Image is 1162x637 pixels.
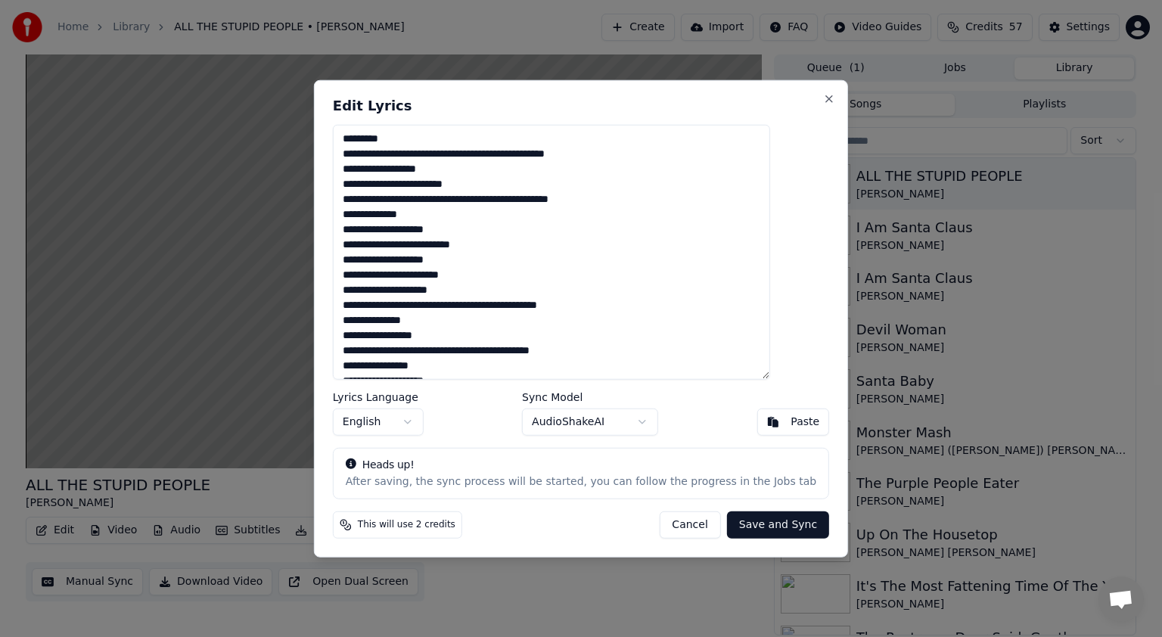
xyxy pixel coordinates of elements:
[522,391,658,402] label: Sync Model
[727,511,829,538] button: Save and Sync
[757,408,829,435] button: Paste
[333,99,829,113] h2: Edit Lyrics
[346,474,816,489] div: After saving, the sync process will be started, you can follow the progress in the Jobs tab
[659,511,720,538] button: Cancel
[333,391,424,402] label: Lyrics Language
[346,457,816,472] div: Heads up!
[791,414,819,429] div: Paste
[358,518,455,530] span: This will use 2 credits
